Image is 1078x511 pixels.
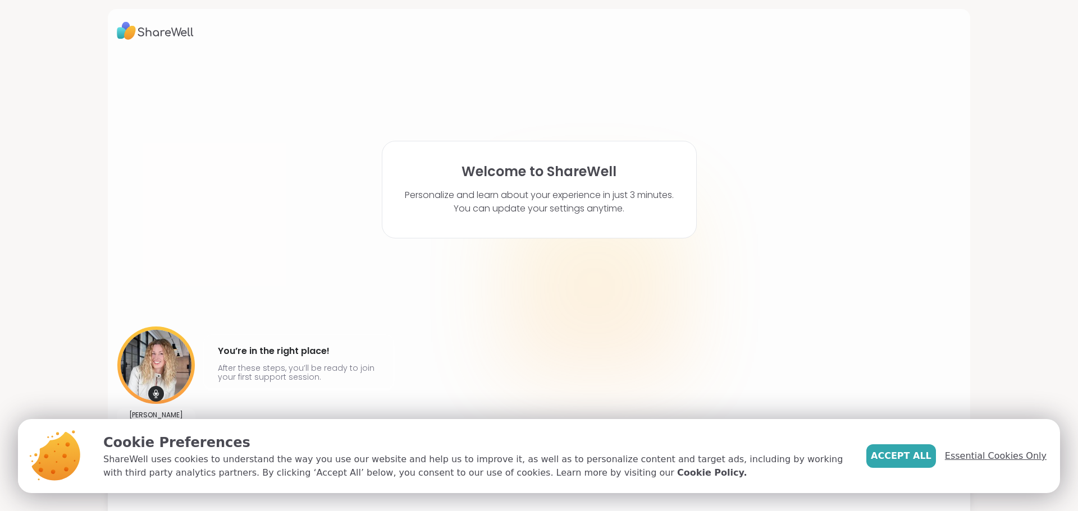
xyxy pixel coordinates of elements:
img: User image [117,326,195,404]
a: Cookie Policy. [677,466,747,480]
span: Accept All [871,449,931,463]
img: mic icon [148,386,164,402]
img: ShareWell Logo [117,18,194,44]
p: ShareWell uses cookies to understand the way you use our website and help us to improve it, as we... [103,453,848,480]
h1: Welcome to ShareWell [462,164,616,179]
button: Accept All [866,444,936,468]
p: Cookie Preferences [103,432,848,453]
p: After these steps, you’ll be ready to join your first support session. [218,363,380,381]
p: Personalize and learn about your experience in just 3 minutes. You can update your settings anytime. [405,188,674,215]
h4: You’re in the right place! [218,342,380,360]
span: Essential Cookies Only [945,449,1047,463]
p: [PERSON_NAME] [129,411,183,420]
